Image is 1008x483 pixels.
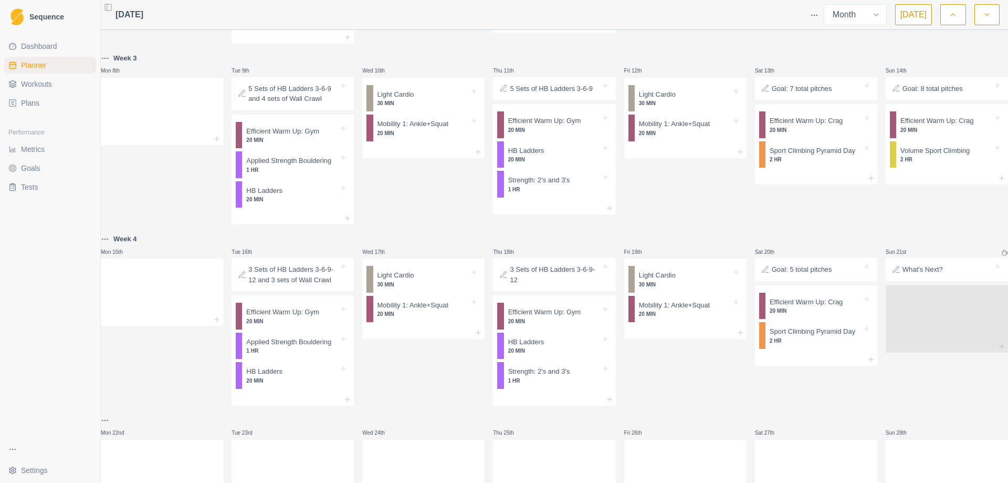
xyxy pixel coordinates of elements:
[886,67,917,75] p: Sun 14th
[101,67,132,75] p: Mon 8th
[508,347,601,355] p: 20 MIN
[770,297,843,307] p: Efficient Warm Up: Crag
[900,116,973,126] p: Efficient Warm Up: Crag
[377,89,414,100] p: Light Cardio
[624,248,656,256] p: Fri 19th
[493,77,615,100] div: 5 Sets of HB Ladders 3-6-9
[639,89,676,100] p: Light Cardio
[29,13,64,20] span: Sequence
[232,258,354,291] div: 3 Sets of HB Ladders 3-6-9-12 and 3 sets of Wall Crawl
[755,258,877,281] div: Goal: 5 total pitches
[377,300,449,311] p: Mobility 1: Ankle+Squat
[246,126,319,137] p: Efficient Warm Up: Gym
[497,111,611,138] div: Efficient Warm Up: Gym20 MIN
[895,4,932,25] button: [DATE]
[232,248,263,256] p: Tue 16th
[900,156,993,163] p: 2 HR
[236,333,350,359] div: Applied Strength Bouldering1 HR
[900,146,970,156] p: Volume Sport Climbing
[770,326,855,337] p: Sport Climbing Pyramid Day
[624,429,656,437] p: Fri 26th
[902,84,963,94] p: Goal: 8 total pitches
[4,462,96,479] button: Settings
[493,67,524,75] p: Thu 11th
[508,156,601,163] p: 20 MIN
[101,429,132,437] p: Mon 22nd
[232,429,263,437] p: Tue 23rd
[4,57,96,74] a: Planner
[236,151,350,178] div: Applied Strength Bouldering1 HR
[236,362,350,389] div: HB Ladders20 MIN
[4,160,96,177] a: Goals
[639,300,710,311] p: Mobility 1: Ankle+Squat
[508,126,601,134] p: 20 MIN
[493,248,524,256] p: Thu 18th
[362,429,394,437] p: Wed 24th
[628,85,742,112] div: Light Cardio30 MIN
[508,317,601,325] p: 20 MIN
[770,307,863,315] p: 20 MIN
[113,53,137,64] p: Week 3
[236,181,350,208] div: HB Ladders20 MIN
[248,264,339,285] p: 3 Sets of HB Ladders 3-6-9-12 and 3 sets of Wall Crawl
[21,60,46,70] span: Planner
[4,4,96,29] a: LogoSequence
[497,171,611,198] div: Strength: 2's and 3's1 HR
[246,136,339,144] p: 20 MIN
[902,264,943,275] p: What's Next?
[246,166,339,174] p: 1 HR
[21,79,52,89] span: Workouts
[510,264,601,285] p: 3 Sets of HB Ladders 3-6-9-12
[366,115,480,141] div: Mobility 1: Ankle+Squat20 MIN
[366,296,480,323] div: Mobility 1: Ankle+Squat20 MIN
[628,266,742,293] div: Light Cardio30 MIN
[497,303,611,330] div: Efficient Warm Up: Gym20 MIN
[508,337,544,347] p: HB Ladders
[246,317,339,325] p: 20 MIN
[366,85,480,112] div: Light Cardio30 MIN
[508,116,581,126] p: Efficient Warm Up: Gym
[21,182,38,192] span: Tests
[246,186,282,196] p: HB Ladders
[246,156,331,166] p: Applied Strength Bouldering
[755,429,786,437] p: Sat 27th
[639,129,732,137] p: 20 MIN
[248,84,339,104] p: 5 Sets of HB Ladders 3-6-9 and 4 sets of Wall Crawl
[377,270,414,281] p: Light Cardio
[21,163,40,173] span: Goals
[236,122,350,149] div: Efficient Warm Up: Gym20 MIN
[755,77,877,100] div: Goal: 7 total pitches
[4,179,96,196] a: Tests
[772,84,832,94] p: Goal: 7 total pitches
[770,116,843,126] p: Efficient Warm Up: Crag
[508,186,601,193] p: 1 HR
[639,281,732,289] p: 30 MIN
[639,310,732,318] p: 20 MIN
[628,115,742,141] div: Mobility 1: Ankle+Squat20 MIN
[4,95,96,111] a: Plans
[508,146,544,156] p: HB Ladders
[113,234,137,244] p: Week 4
[232,67,263,75] p: Tue 9th
[497,141,611,168] div: HB Ladders20 MIN
[377,281,470,289] p: 30 MIN
[886,429,917,437] p: Sun 28th
[770,126,863,134] p: 20 MIN
[115,8,143,21] span: [DATE]
[101,248,132,256] p: Mon 15th
[377,99,470,107] p: 30 MIN
[755,248,786,256] p: Sat 20th
[624,67,656,75] p: Fri 12th
[755,67,786,75] p: Sat 13th
[890,111,1004,138] div: Efficient Warm Up: Crag20 MIN
[246,307,319,317] p: Efficient Warm Up: Gym
[246,347,339,355] p: 1 HR
[508,175,570,186] p: Strength: 2's and 3's
[377,129,470,137] p: 20 MIN
[639,119,710,129] p: Mobility 1: Ankle+Squat
[890,141,1004,168] div: Volume Sport Climbing2 HR
[759,141,873,168] div: Sport Climbing Pyramid Day2 HR
[770,156,863,163] p: 2 HR
[497,333,611,359] div: HB Ladders20 MIN
[508,307,581,317] p: Efficient Warm Up: Gym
